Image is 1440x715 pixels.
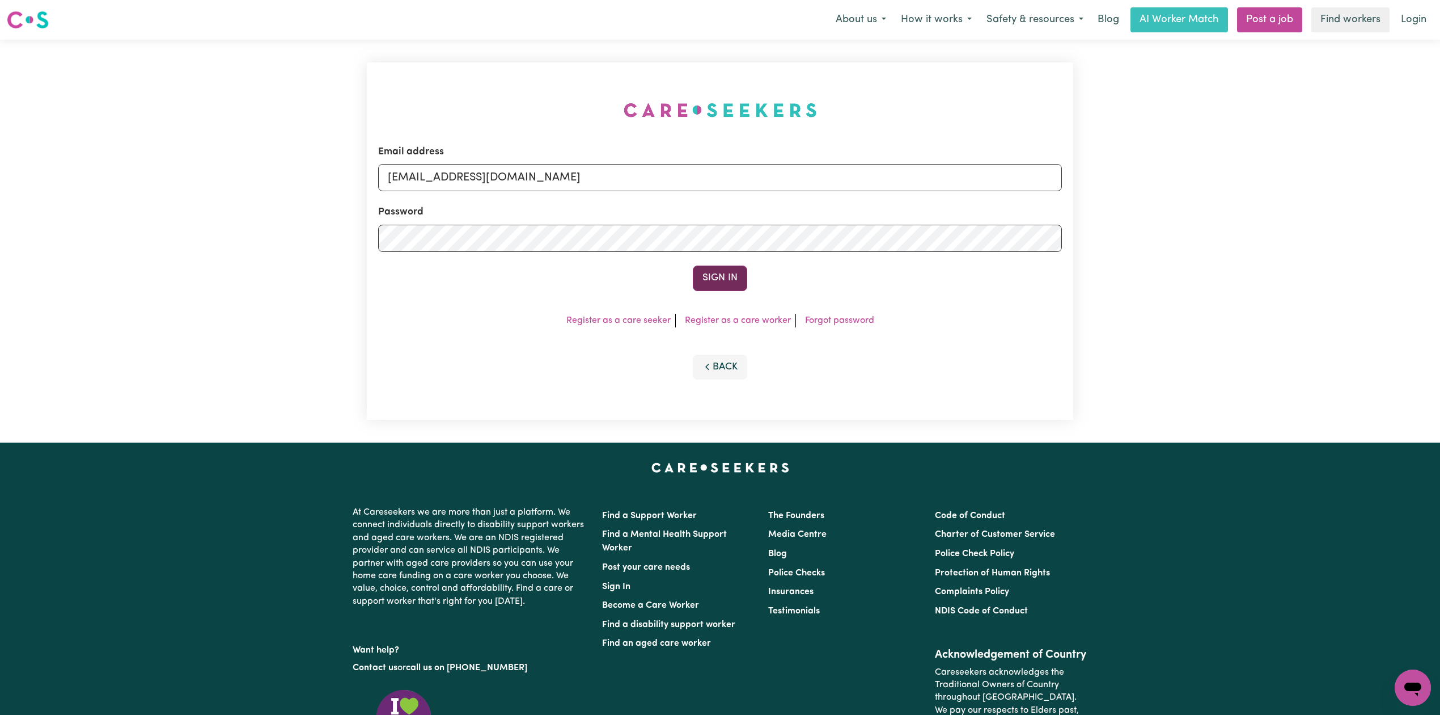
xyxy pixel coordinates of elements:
a: Insurances [768,587,814,596]
label: Email address [378,145,444,159]
a: Forgot password [805,316,874,325]
a: Become a Care Worker [602,601,699,610]
a: Find a Support Worker [602,511,697,520]
a: Complaints Policy [935,587,1009,596]
a: Careseekers logo [7,7,49,33]
a: Testimonials [768,607,820,616]
p: Want help? [353,640,588,657]
a: Media Centre [768,530,827,539]
a: Blog [768,549,787,558]
a: Find workers [1311,7,1390,32]
a: Blog [1091,7,1126,32]
a: Find a Mental Health Support Worker [602,530,727,553]
a: Code of Conduct [935,511,1005,520]
a: Careseekers home page [651,463,789,472]
img: Careseekers logo [7,10,49,30]
a: call us on [PHONE_NUMBER] [406,663,527,672]
a: Charter of Customer Service [935,530,1055,539]
a: Find a disability support worker [602,620,735,629]
a: Post a job [1237,7,1302,32]
a: Sign In [602,582,630,591]
a: Police Check Policy [935,549,1014,558]
h2: Acknowledgement of Country [935,648,1087,662]
button: Safety & resources [979,8,1091,32]
p: or [353,657,588,679]
a: Register as a care worker [685,316,791,325]
a: Police Checks [768,569,825,578]
a: Register as a care seeker [566,316,671,325]
button: Back [693,355,747,380]
button: How it works [893,8,979,32]
p: At Careseekers we are more than just a platform. We connect individuals directly to disability su... [353,502,588,612]
a: Protection of Human Rights [935,569,1050,578]
a: Find an aged care worker [602,639,711,648]
iframe: Button to launch messaging window [1395,670,1431,706]
button: Sign In [693,266,747,291]
a: NDIS Code of Conduct [935,607,1028,616]
input: Email address [378,164,1062,191]
a: AI Worker Match [1130,7,1228,32]
a: Post your care needs [602,563,690,572]
a: The Founders [768,511,824,520]
a: Login [1394,7,1433,32]
a: Contact us [353,663,397,672]
label: Password [378,205,423,220]
button: About us [828,8,893,32]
